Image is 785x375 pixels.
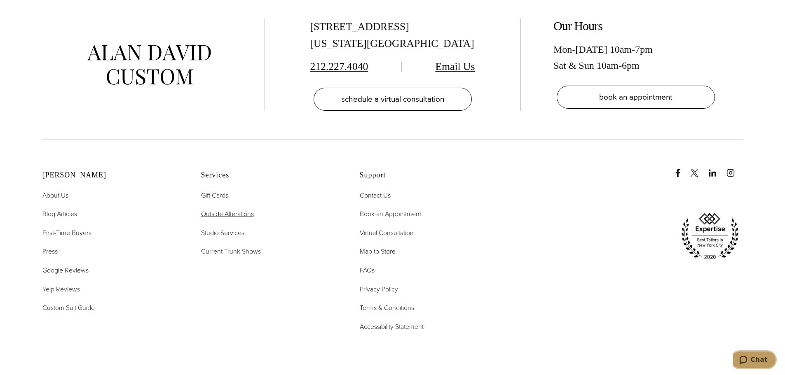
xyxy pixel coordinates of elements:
[310,19,475,52] div: [STREET_ADDRESS] [US_STATE][GEOGRAPHIC_DATA]
[360,209,421,219] a: Book an Appointment
[436,61,475,72] a: Email Us
[360,266,375,275] span: FAQs
[42,190,68,201] a: About Us
[360,284,398,294] span: Privacy Policy
[201,190,228,201] a: Gift Cards
[42,284,80,294] span: Yelp Reviews
[360,247,396,256] span: Map to Store
[360,190,498,332] nav: Support Footer Nav
[42,228,91,238] a: First-Time Buyers
[87,45,211,85] img: alan david custom
[314,88,472,111] a: schedule a virtual consultation
[42,284,80,295] a: Yelp Reviews
[42,190,180,313] nav: Alan David Footer Nav
[674,161,689,177] a: Facebook
[42,265,89,276] a: Google Reviews
[733,350,777,371] iframe: Opens a widget where you can chat to one of our agents
[201,228,244,238] a: Studio Services
[201,209,254,219] span: Outside Alterations
[677,210,743,263] img: expertise, best tailors in new york city 2020
[341,93,444,105] span: schedule a virtual consultation
[310,61,368,72] a: 212.227.4040
[360,228,414,238] a: Virtual Consultation
[708,161,725,177] a: linkedin
[360,321,424,332] a: Accessibility Statement
[690,161,707,177] a: x/twitter
[360,265,375,276] a: FAQs
[201,246,261,257] a: Current Trunk Shows
[42,209,77,219] span: Blog Articles
[201,191,228,200] span: Gift Cards
[42,266,89,275] span: Google Reviews
[553,19,718,33] h2: Our Hours
[360,171,498,180] h2: Support
[42,209,77,219] a: Blog Articles
[42,247,58,256] span: Press
[360,209,421,219] span: Book an Appointment
[360,284,398,295] a: Privacy Policy
[201,209,254,219] a: Outside Alterations
[360,246,396,257] a: Map to Store
[201,247,261,256] span: Current Trunk Shows
[360,190,391,201] a: Contact Us
[360,191,391,200] span: Contact Us
[42,171,180,180] h2: [PERSON_NAME]
[726,161,743,177] a: instagram
[201,190,339,257] nav: Services Footer Nav
[42,303,95,313] a: Custom Suit Guide
[599,91,673,103] span: book an appointment
[42,246,58,257] a: Press
[201,171,339,180] h2: Services
[42,191,68,200] span: About Us
[553,42,718,73] div: Mon-[DATE] 10am-7pm Sat & Sun 10am-6pm
[557,86,715,109] a: book an appointment
[360,303,414,313] a: Terms & Conditions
